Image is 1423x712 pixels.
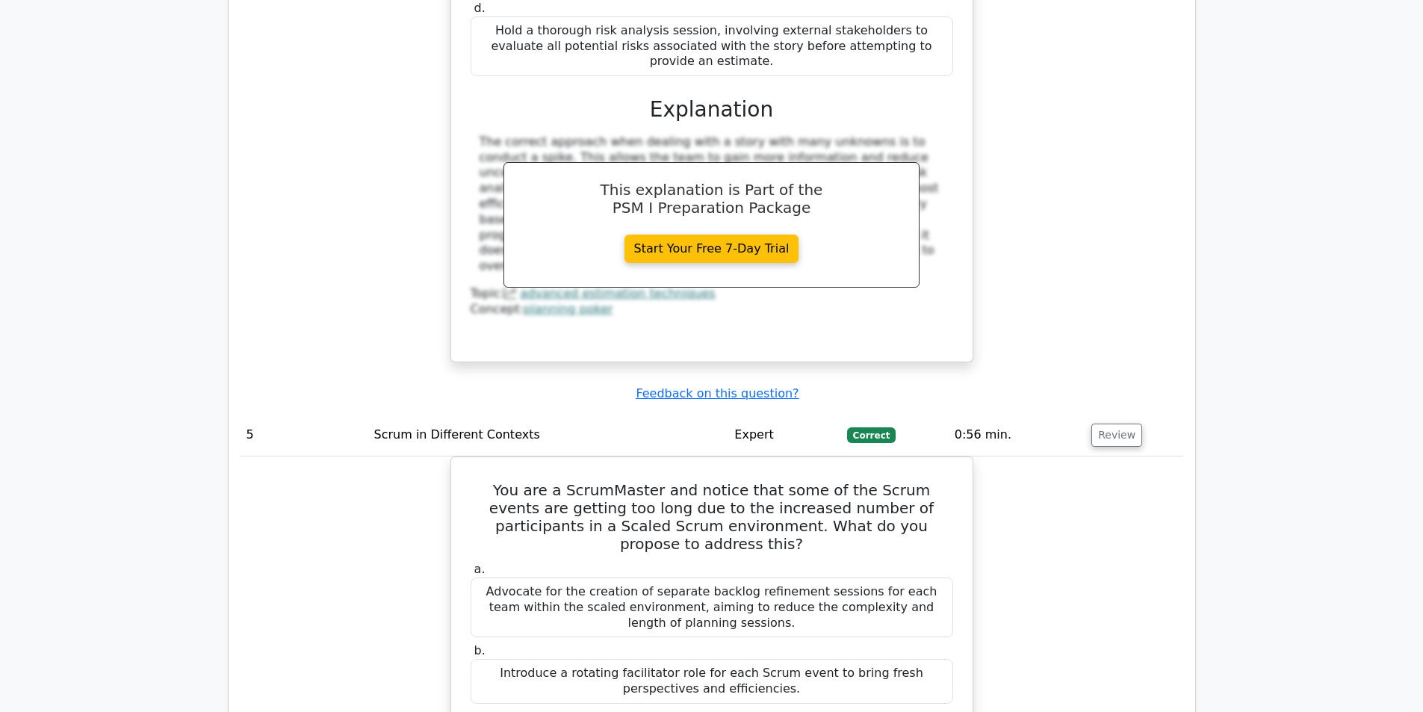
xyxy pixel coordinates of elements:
span: a. [474,562,486,576]
div: The correct approach when dealing with a story with many unknowns is to conduct a spike. This all... [480,134,944,274]
span: d. [474,1,486,15]
td: 0:56 min. [949,414,1086,456]
a: Feedback on this question? [636,386,799,400]
button: Review [1091,424,1142,447]
a: Start Your Free 7-Day Trial [624,235,799,263]
div: Advocate for the creation of separate backlog refinement sessions for each team within the scaled... [471,578,953,637]
div: Concept: [471,302,953,318]
div: Hold a thorough risk analysis session, involving external stakeholders to evaluate all potential ... [471,16,953,76]
div: Topic: [471,286,953,302]
div: Introduce a rotating facilitator role for each Scrum event to bring fresh perspectives and effici... [471,659,953,704]
h3: Explanation [480,97,944,123]
span: b. [474,643,486,657]
td: 5 [241,414,368,456]
a: planning poker [524,302,613,316]
td: Expert [728,414,840,456]
a: advanced estimation techniques [520,286,715,300]
td: Scrum in Different Contexts [368,414,729,456]
span: Correct [847,427,896,442]
h5: You are a ScrumMaster and notice that some of the Scrum events are getting too long due to the in... [469,481,955,553]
